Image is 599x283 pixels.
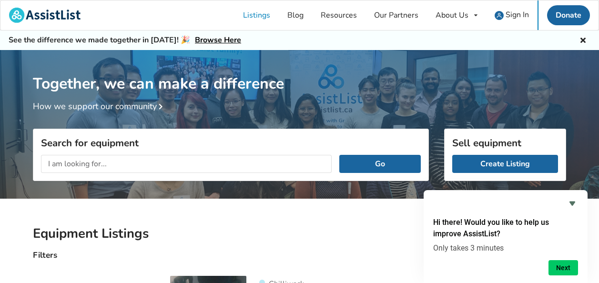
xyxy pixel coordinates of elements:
button: Next question [548,260,578,275]
img: user icon [495,11,504,20]
a: user icon Sign In [486,0,538,30]
h3: Search for equipment [41,137,421,149]
a: Donate [547,5,590,25]
div: About Us [436,11,468,19]
h2: Equipment Listings [33,225,566,242]
div: Hi there! Would you like to help us improve AssistList? [433,198,578,275]
h2: Hi there! Would you like to help us improve AssistList? [433,217,578,240]
button: Hide survey [567,198,578,209]
input: I am looking for... [41,155,332,173]
a: Our Partners [365,0,427,30]
button: Go [339,155,421,173]
img: assistlist-logo [9,8,81,23]
h4: Filters [33,250,57,261]
h1: Together, we can make a difference [33,50,566,93]
h5: See the difference we made together in [DATE]! 🎉 [9,35,241,45]
a: Listings [234,0,279,30]
p: Only takes 3 minutes [433,243,578,253]
a: Browse Here [195,35,241,45]
a: Resources [312,0,365,30]
span: Sign In [506,10,529,20]
a: Blog [279,0,312,30]
h3: Sell equipment [452,137,558,149]
a: How we support our community [33,101,166,112]
a: Create Listing [452,155,558,173]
